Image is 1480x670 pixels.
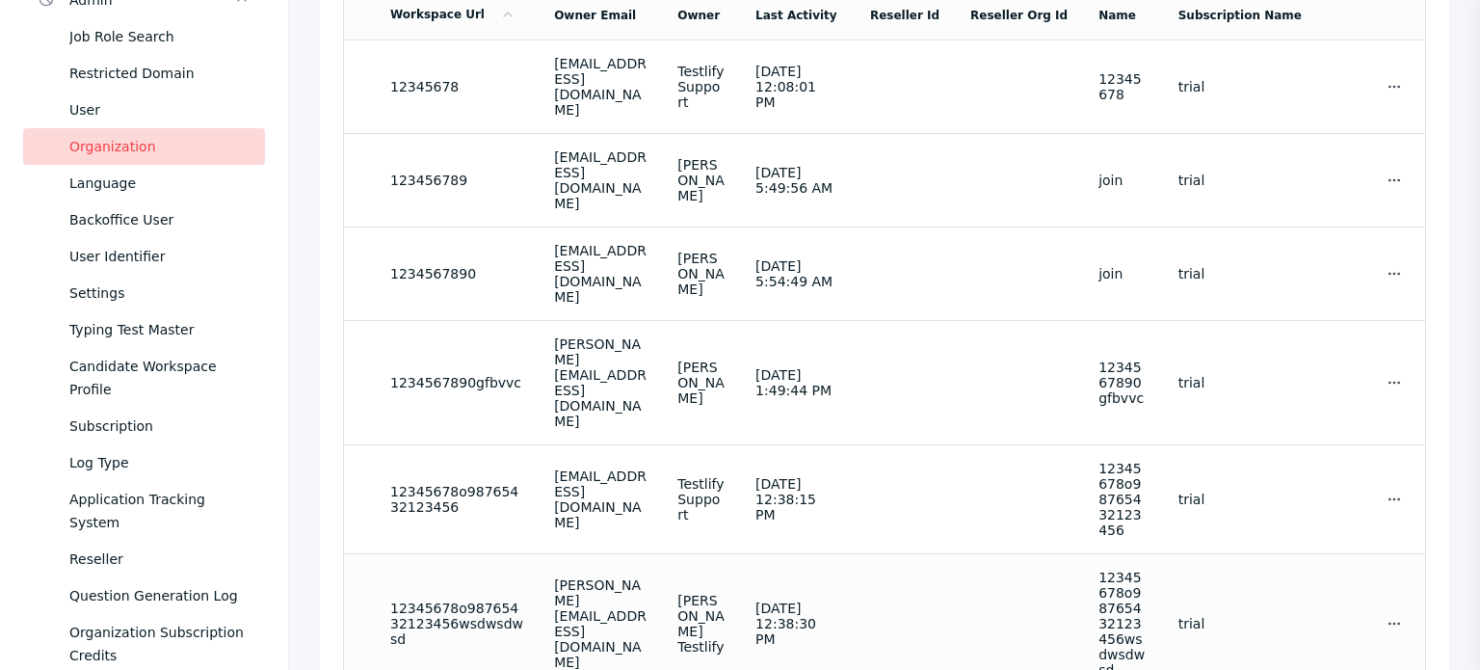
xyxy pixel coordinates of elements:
section: [PERSON_NAME] [677,251,725,297]
a: Restricted Domain [23,55,265,92]
section: [EMAIL_ADDRESS][DOMAIN_NAME] [554,243,647,305]
a: Application Tracking System [23,481,265,541]
section: [DATE] 5:49:56 AM [755,165,839,196]
section: 12345678 [390,79,523,94]
a: Reseller Org Id [970,9,1068,22]
div: Subscription [69,415,250,438]
a: Subscription Name [1178,9,1302,22]
div: Language [69,172,250,195]
section: 12345678o98765432123456wsdwsdwsd [390,601,523,647]
section: trial [1178,173,1302,188]
a: Reseller Id [870,9,939,22]
div: Backoffice User [69,208,250,231]
div: Application Tracking System [69,488,250,534]
section: 1234567890gfbvvc [390,375,523,390]
a: Backoffice User [23,201,265,238]
section: join [1098,266,1148,281]
section: trial [1178,375,1302,390]
section: 1234567890 [390,266,523,281]
section: [EMAIL_ADDRESS][DOMAIN_NAME] [554,469,647,530]
section: [DATE] 12:38:15 PM [755,476,839,523]
a: Name [1098,9,1136,22]
section: 1234567890gfbvvc [1098,360,1148,406]
section: [DATE] 1:49:44 PM [755,367,839,398]
a: User [23,92,265,128]
section: Testlify Support [677,476,725,523]
div: Settings [69,281,250,305]
section: [PERSON_NAME] [677,157,725,203]
section: [PERSON_NAME][EMAIL_ADDRESS][DOMAIN_NAME] [554,577,647,670]
a: User Identifier [23,238,265,275]
a: Organization [23,128,265,165]
section: [DATE] 5:54:49 AM [755,258,839,289]
a: Log Type [23,444,265,481]
div: User [69,98,250,121]
section: 12345678o98765432123456 [1098,461,1148,538]
div: Organization Subscription Credits [69,621,250,667]
a: Job Role Search [23,18,265,55]
a: Typing Test Master [23,311,265,348]
div: Reseller [69,548,250,571]
section: trial [1178,616,1302,631]
section: trial [1178,79,1302,94]
a: Workspace Url [390,8,515,21]
section: [PERSON_NAME][EMAIL_ADDRESS][DOMAIN_NAME] [554,336,647,429]
a: Candidate Workspace Profile [23,348,265,408]
section: [PERSON_NAME] [677,360,725,406]
a: Language [23,165,265,201]
div: Log Type [69,451,250,474]
div: Question Generation Log [69,584,250,607]
section: [EMAIL_ADDRESS][DOMAIN_NAME] [554,56,647,118]
section: [PERSON_NAME] Testlify [677,593,725,655]
a: Settings [23,275,265,311]
a: Question Generation Log [23,577,265,614]
section: [DATE] 12:38:30 PM [755,601,839,647]
section: trial [1178,492,1302,507]
div: Job Role Search [69,25,250,48]
section: join [1098,173,1148,188]
section: Testlify Support [677,64,725,110]
div: User Identifier [69,245,250,268]
div: Candidate Workspace Profile [69,355,250,401]
section: [DATE] 12:08:01 PM [755,64,839,110]
div: Organization [69,135,250,158]
a: Subscription [23,408,265,444]
section: 12345678 [1098,71,1148,102]
section: trial [1178,266,1302,281]
div: Typing Test Master [69,318,250,341]
a: Reseller [23,541,265,577]
section: 123456789 [390,173,523,188]
section: [EMAIL_ADDRESS][DOMAIN_NAME] [554,149,647,211]
section: 12345678o98765432123456 [390,484,523,515]
div: Restricted Domain [69,62,250,85]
